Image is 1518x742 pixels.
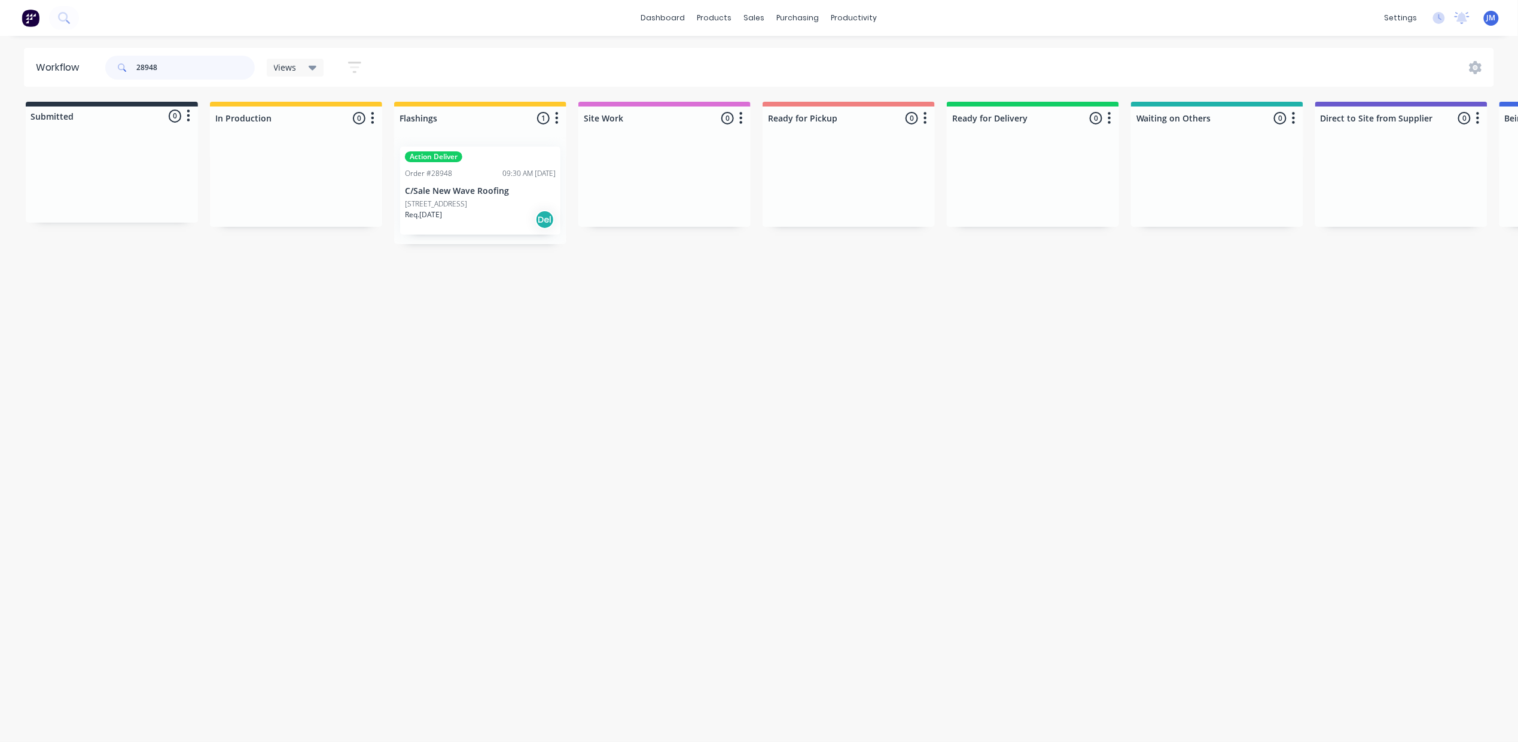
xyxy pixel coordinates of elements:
div: sales [738,9,771,27]
span: JM [1487,13,1496,23]
div: Del [535,210,554,229]
div: purchasing [771,9,825,27]
div: Action DeliverOrder #2894809:30 AM [DATE]C/Sale New Wave Roofing[STREET_ADDRESS]Req.[DATE]Del [400,147,560,235]
span: Views [274,61,297,74]
img: Factory [22,9,39,27]
div: Workflow [36,60,85,75]
div: 09:30 AM [DATE] [502,168,556,179]
a: dashboard [635,9,691,27]
div: Order #28948 [405,168,452,179]
p: C/Sale New Wave Roofing [405,186,556,196]
div: products [691,9,738,27]
p: Req. [DATE] [405,209,442,220]
div: productivity [825,9,883,27]
p: [STREET_ADDRESS] [405,199,467,209]
input: Search for orders... [136,56,255,80]
div: settings [1379,9,1423,27]
div: Action Deliver [405,151,462,162]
